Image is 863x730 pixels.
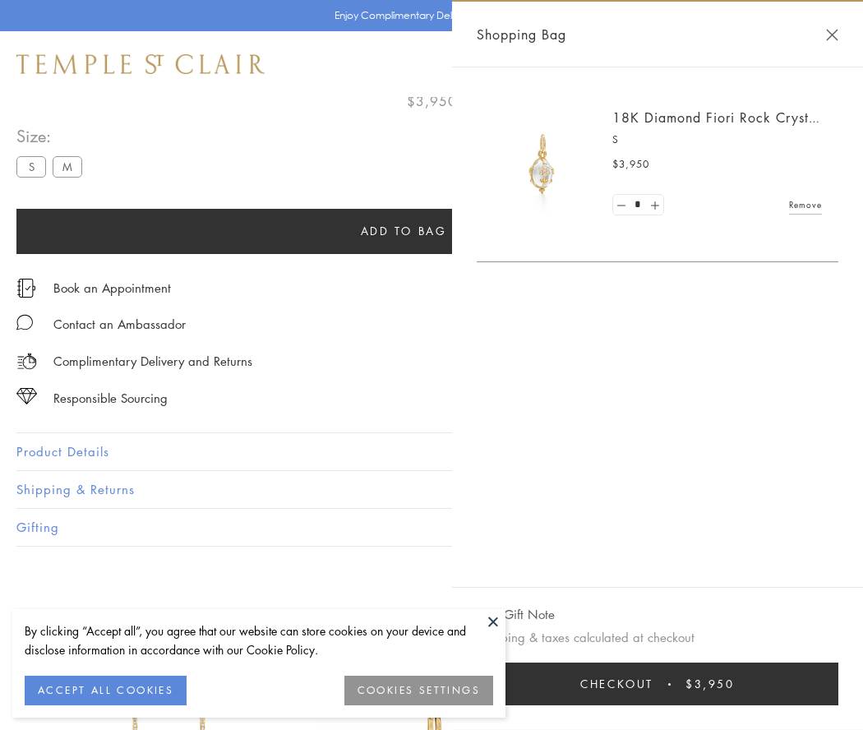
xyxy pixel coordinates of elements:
span: $3,950 [407,90,457,112]
span: $3,950 [612,156,649,173]
img: icon_delivery.svg [16,351,37,372]
button: ACCEPT ALL COOKIES [25,676,187,705]
p: Shipping & taxes calculated at checkout [477,627,838,648]
span: Shopping Bag [477,24,566,45]
button: Gifting [16,509,847,546]
a: Remove [789,196,822,214]
span: $3,950 [685,675,735,693]
p: S [612,132,822,148]
img: Temple St. Clair [16,54,265,74]
p: Complimentary Delivery and Returns [53,351,252,372]
button: Checkout $3,950 [477,663,838,705]
div: By clicking “Accept all”, you agree that our website can store cookies on your device and disclos... [25,621,493,659]
span: Size: [16,122,89,150]
a: Set quantity to 2 [646,195,662,215]
label: M [53,156,82,177]
button: Add Gift Note [477,604,555,625]
button: Product Details [16,433,847,470]
label: S [16,156,46,177]
img: P51889-E11FIORI [493,115,592,214]
a: Set quantity to 0 [613,195,630,215]
button: COOKIES SETTINGS [344,676,493,705]
span: Checkout [580,675,653,693]
span: Add to bag [361,222,447,240]
img: MessageIcon-01_2.svg [16,314,33,330]
button: Add to bag [16,209,791,254]
img: icon_sourcing.svg [16,388,37,404]
div: Responsible Sourcing [53,388,168,409]
button: Shipping & Returns [16,471,847,508]
div: Contact an Ambassador [53,314,186,335]
a: Book an Appointment [53,279,171,297]
p: Enjoy Complimentary Delivery & Returns [335,7,521,24]
h3: You May Also Like [41,605,822,631]
img: icon_appointment.svg [16,279,36,298]
button: Close Shopping Bag [826,29,838,41]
